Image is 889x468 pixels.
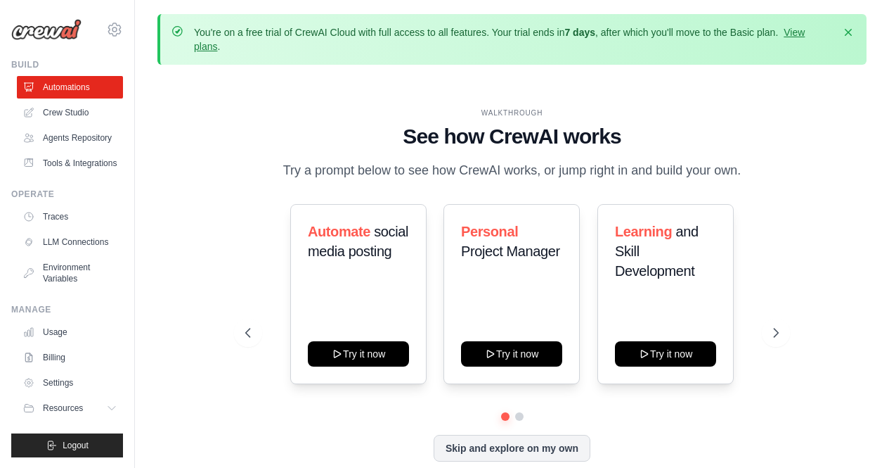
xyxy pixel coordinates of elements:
span: Automate [308,224,370,239]
img: Logo [11,19,82,40]
h1: See how CrewAI works [245,124,779,149]
span: social media posting [308,224,408,259]
p: You're on a free trial of CrewAI Cloud with full access to all features. Your trial ends in , aft... [194,25,833,53]
span: Learning [615,224,672,239]
a: Tools & Integrations [17,152,123,175]
div: WALKTHROUGH [245,108,779,118]
a: Settings [17,372,123,394]
a: Environment Variables [17,256,123,290]
div: Manage [11,304,123,315]
button: Skip and explore on my own [434,435,590,462]
a: Agents Repository [17,127,123,149]
button: Try it now [615,341,716,367]
span: Personal [461,224,518,239]
span: Project Manager [461,244,560,259]
a: Traces [17,205,123,228]
div: Operate [11,189,123,200]
span: and Skill Development [615,224,699,279]
a: LLM Connections [17,231,123,253]
a: Billing [17,346,123,369]
a: Crew Studio [17,101,123,124]
div: Build [11,59,123,70]
button: Try it now [308,341,409,367]
button: Logout [11,434,123,457]
iframe: Chat Widget [819,400,889,468]
strong: 7 days [564,27,595,38]
button: Resources [17,397,123,419]
span: Resources [43,403,83,414]
a: Automations [17,76,123,99]
a: Usage [17,321,123,343]
span: Logout [63,440,89,451]
p: Try a prompt below to see how CrewAI works, or jump right in and build your own. [276,160,748,181]
button: Try it now [461,341,562,367]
